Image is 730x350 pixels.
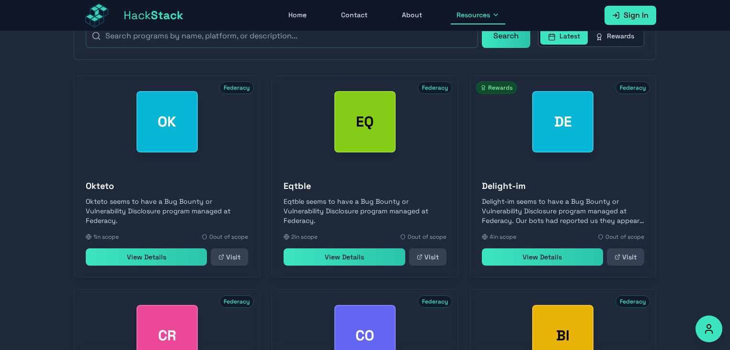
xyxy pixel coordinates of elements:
div: Delight-im [532,91,593,152]
span: Federacy [616,82,650,94]
span: 1 in scope [93,233,119,241]
a: Visit [607,248,644,266]
h3: Delight-im [482,179,644,193]
span: Stack [151,8,183,23]
a: About [396,6,428,24]
span: Federacy [219,82,254,94]
span: 0 out of scope [209,233,248,241]
a: View Details [482,248,603,266]
a: Visit [211,248,248,266]
a: Contact [335,6,373,24]
span: Federacy [418,295,452,308]
button: Rewards [588,27,642,45]
button: Search [482,24,530,48]
button: Accessibility Options [696,315,722,342]
input: Search programs by name, platform, or description... [86,24,478,48]
a: View Details [86,248,207,266]
button: Latest [540,27,588,45]
span: Hack [124,8,183,23]
a: View Details [284,248,405,266]
span: 0 out of scope [408,233,446,241]
p: Eqtble seems to have a Bug Bounty or Vulnerability Disclosure program managed at Federacy. [284,197,446,225]
span: 2 in scope [291,233,318,241]
span: Federacy [616,295,650,308]
span: Resources [456,10,490,20]
div: Eqtble [334,91,396,152]
p: Delight-im seems to have a Bug Bounty or Vulnerability Disclosure program managed at Federacy. Ou... [482,197,644,225]
a: Home [283,6,312,24]
button: Resources [451,6,505,24]
a: Sign In [605,6,656,25]
span: Rewards [476,82,517,94]
span: Sign In [624,10,649,21]
span: 4 in scope [490,233,516,241]
p: Okteto seems to have a Bug Bounty or Vulnerability Disclosure program managed at Federacy. [86,197,248,225]
a: Visit [409,248,446,266]
div: Okteto [137,91,198,152]
span: Federacy [219,295,254,308]
span: 0 out of scope [605,233,644,241]
span: Federacy [418,82,452,94]
h3: Okteto [86,179,248,193]
h3: Eqtble [284,179,446,193]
